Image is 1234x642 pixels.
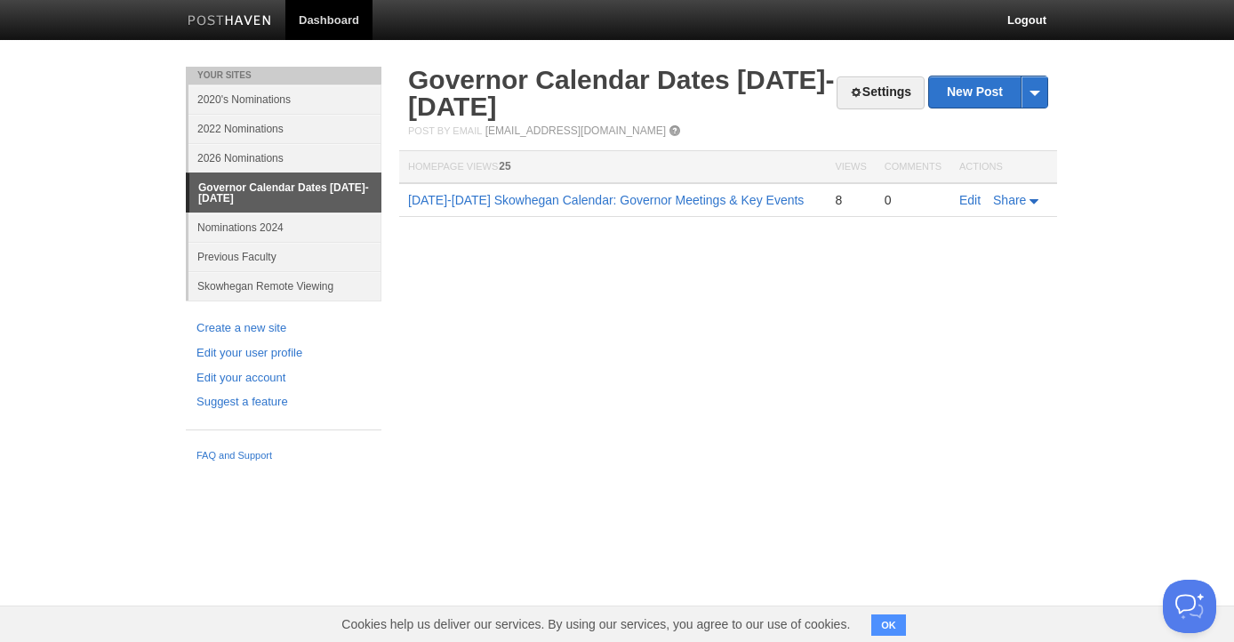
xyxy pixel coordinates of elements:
[188,213,381,242] a: Nominations 2024
[188,143,381,173] a: 2026 Nominations
[408,193,804,207] a: [DATE]-[DATE] Skowhegan Calendar: Governor Meetings & Key Events
[835,192,866,208] div: 8
[188,84,381,114] a: 2020's Nominations
[399,151,826,184] th: Homepage Views
[188,242,381,271] a: Previous Faculty
[993,193,1026,207] span: Share
[408,65,835,121] a: Governor Calendar Dates [DATE]-[DATE]
[196,344,371,363] a: Edit your user profile
[189,173,381,213] a: Governor Calendar Dates [DATE]-[DATE]
[959,193,981,207] a: Edit
[324,606,868,642] span: Cookies help us deliver our services. By using our services, you agree to our use of cookies.
[871,614,906,636] button: OK
[485,124,666,137] a: [EMAIL_ADDRESS][DOMAIN_NAME]
[188,114,381,143] a: 2022 Nominations
[885,192,942,208] div: 0
[196,393,371,412] a: Suggest a feature
[950,151,1057,184] th: Actions
[499,160,510,173] span: 25
[188,271,381,301] a: Skowhegan Remote Viewing
[929,76,1047,108] a: New Post
[837,76,925,109] a: Settings
[826,151,875,184] th: Views
[1163,580,1216,633] iframe: Help Scout Beacon - Open
[196,448,371,464] a: FAQ and Support
[408,125,482,136] span: Post by Email
[876,151,950,184] th: Comments
[196,369,371,388] a: Edit your account
[188,15,272,28] img: Posthaven-bar
[186,67,381,84] li: Your Sites
[196,319,371,338] a: Create a new site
